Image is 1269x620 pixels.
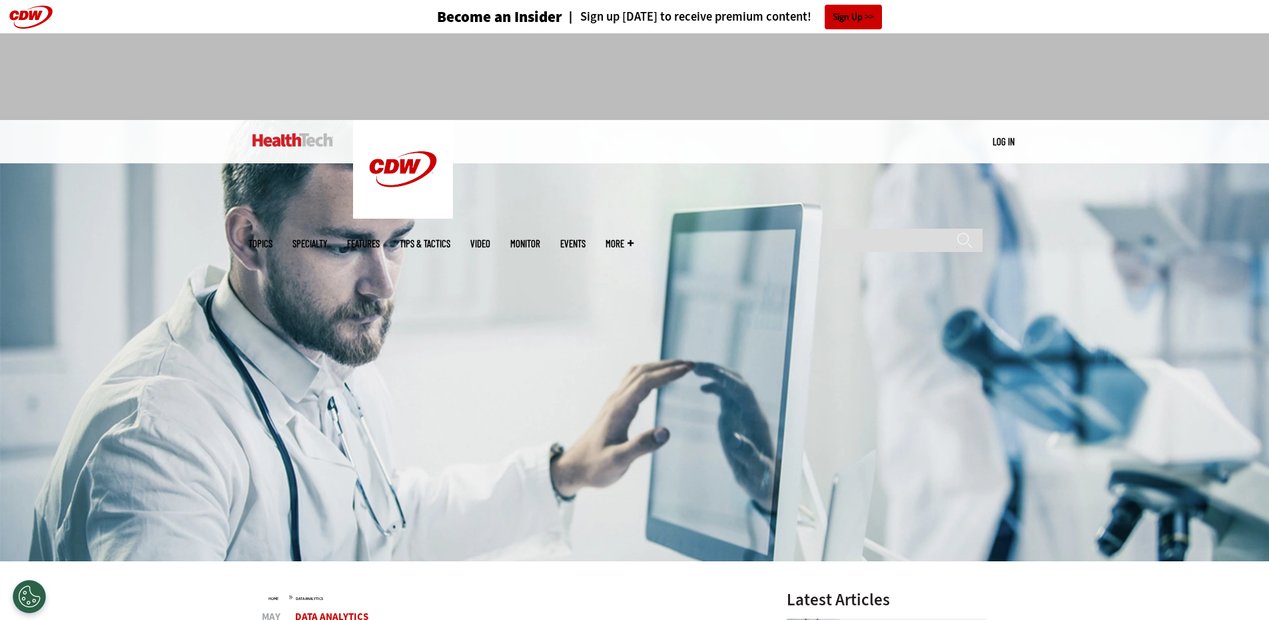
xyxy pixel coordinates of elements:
a: Events [560,239,586,249]
a: Home [268,596,278,601]
iframe: advertisement [392,47,877,107]
a: Log in [993,135,1015,147]
h3: Latest Articles [787,591,987,608]
div: User menu [993,135,1015,149]
span: Specialty [292,239,327,249]
a: Data Analytics [296,596,323,601]
a: Become an Insider [387,9,562,25]
a: Video [470,239,490,249]
a: MonITor [510,239,540,249]
a: Tips & Tactics [400,239,450,249]
span: Topics [248,239,272,249]
a: Sign Up [825,5,882,29]
a: Features [347,239,380,249]
img: Home [252,133,333,147]
h3: Become an Insider [437,9,562,25]
span: More [606,239,634,249]
img: Home [353,120,453,219]
a: Sign up [DATE] to receive premium content! [562,11,811,23]
div: Cookies Settings [13,580,46,613]
button: Open Preferences [13,580,46,613]
div: » [268,591,752,602]
a: CDW [353,208,453,222]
